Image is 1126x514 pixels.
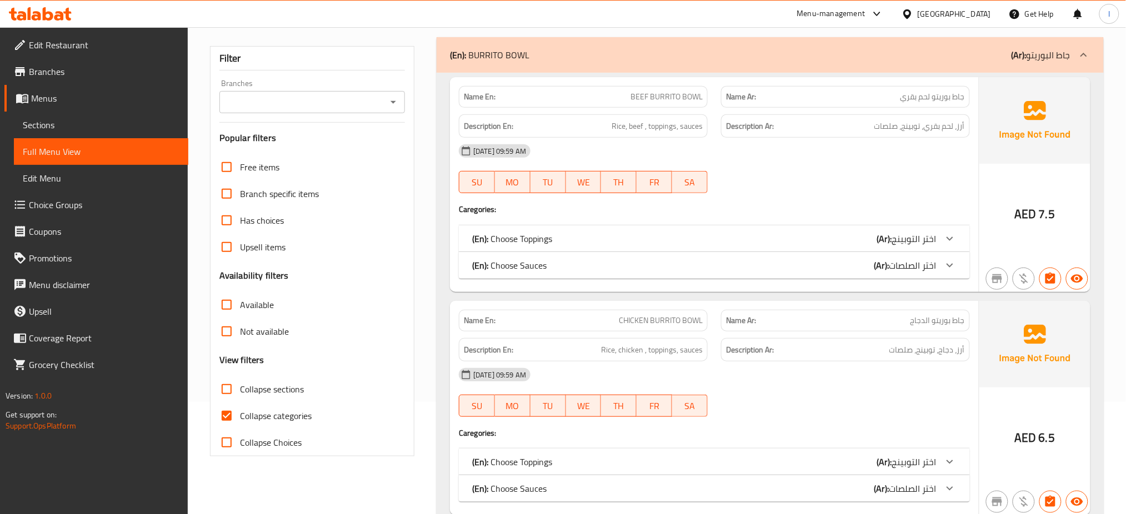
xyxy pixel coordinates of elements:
b: (Ar): [1012,47,1027,63]
strong: Description Ar: [726,343,774,357]
div: (En): Choose Sauces(Ar):اختر الصلصات [459,475,970,502]
strong: Name Ar: [726,315,756,326]
div: [GEOGRAPHIC_DATA] [918,8,991,20]
p: جاط البوريتو [1012,48,1070,62]
button: TU [531,395,566,417]
button: TU [531,171,566,193]
button: Not branch specific item [986,491,1008,513]
span: [DATE] 09:59 AM [469,370,531,380]
b: (En): [450,47,466,63]
strong: Name En: [464,91,496,103]
a: Menus [4,85,188,112]
h3: View filters [219,354,264,366]
span: Edit Restaurant [29,38,179,52]
div: (En): Choose Sauces(Ar):اختر الصلصات [459,252,970,279]
span: Upsell [29,305,179,318]
span: Menus [31,92,179,105]
button: SU [459,395,495,417]
b: (Ar): [874,257,889,274]
b: (En): [472,230,488,247]
button: WE [566,171,602,193]
span: Rice, chicken , toppings, sauces [601,343,703,357]
a: Edit Menu [14,165,188,192]
b: (En): [472,453,488,470]
p: BURRITO BOWL [450,48,529,62]
a: Upsell [4,298,188,325]
b: (En): [472,257,488,274]
span: Promotions [29,251,179,265]
span: 7.5 [1039,203,1055,225]
span: Free items [240,160,279,174]
span: BEEF BURRITO BOWL [630,91,703,103]
button: SA [672,395,708,417]
span: Coverage Report [29,331,179,345]
div: Filter [219,47,405,70]
span: TU [535,174,562,190]
span: SU [464,398,491,414]
span: Upsell items [240,240,286,254]
button: SA [672,171,708,193]
span: SA [677,174,703,190]
span: I [1108,8,1110,20]
span: FR [641,174,668,190]
b: (En): [472,480,488,497]
strong: Description En: [464,343,513,357]
p: Choose Toppings [472,455,552,468]
p: Choose Sauces [472,482,547,495]
span: TH [605,174,632,190]
span: Collapse sections [240,382,304,396]
button: WE [566,395,602,417]
span: WE [570,174,597,190]
span: Edit Menu [23,172,179,185]
span: Not available [240,325,289,338]
img: Ae5nvW7+0k+MAAAAAElFTkSuQmCC [979,301,1090,387]
strong: Description Ar: [726,119,774,133]
button: TH [601,395,637,417]
span: MO [499,398,526,414]
span: [DATE] 09:59 AM [469,146,531,157]
span: Menu disclaimer [29,278,179,291]
span: Branch specific items [240,187,319,200]
button: Purchased item [1013,268,1035,290]
span: اختر الصلصات [889,257,937,274]
h4: Caregories: [459,427,970,439]
span: 6.5 [1039,427,1055,449]
span: CHICKEN BURRITO BOWL [619,315,703,326]
button: TH [601,171,637,193]
strong: Name En: [464,315,496,326]
a: Grocery Checklist [4,351,188,378]
span: MO [499,174,526,190]
h3: Availability filters [219,269,289,282]
span: SU [464,174,491,190]
p: Choose Sauces [472,259,547,272]
button: Purchased item [1013,491,1035,513]
span: WE [570,398,597,414]
span: 1.0.0 [34,389,52,403]
button: MO [495,171,531,193]
span: Get support on: [6,407,57,422]
button: MO [495,395,531,417]
span: جاط بوريتو لحم بقري [900,91,965,103]
span: اختر الصلصات [889,480,937,497]
a: Branches [4,58,188,85]
a: Menu disclaimer [4,271,188,298]
span: AED [1015,203,1037,225]
b: (Ar): [877,453,892,470]
button: Not branch specific item [986,268,1008,290]
span: Collapse categories [240,409,312,422]
a: Full Menu View [14,138,188,165]
div: Menu-management [797,7,865,21]
span: Collapse Choices [240,436,302,449]
button: Has choices [1039,268,1062,290]
span: أرز، لحم بقري، توبينج، صلصات [874,119,965,133]
span: Available [240,298,274,311]
span: Has choices [240,214,284,227]
span: TH [605,398,632,414]
span: Version: [6,389,33,403]
span: Full Menu View [23,145,179,158]
span: Grocery Checklist [29,358,179,371]
a: Coupons [4,218,188,245]
span: FR [641,398,668,414]
button: FR [637,171,672,193]
span: Branches [29,65,179,78]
